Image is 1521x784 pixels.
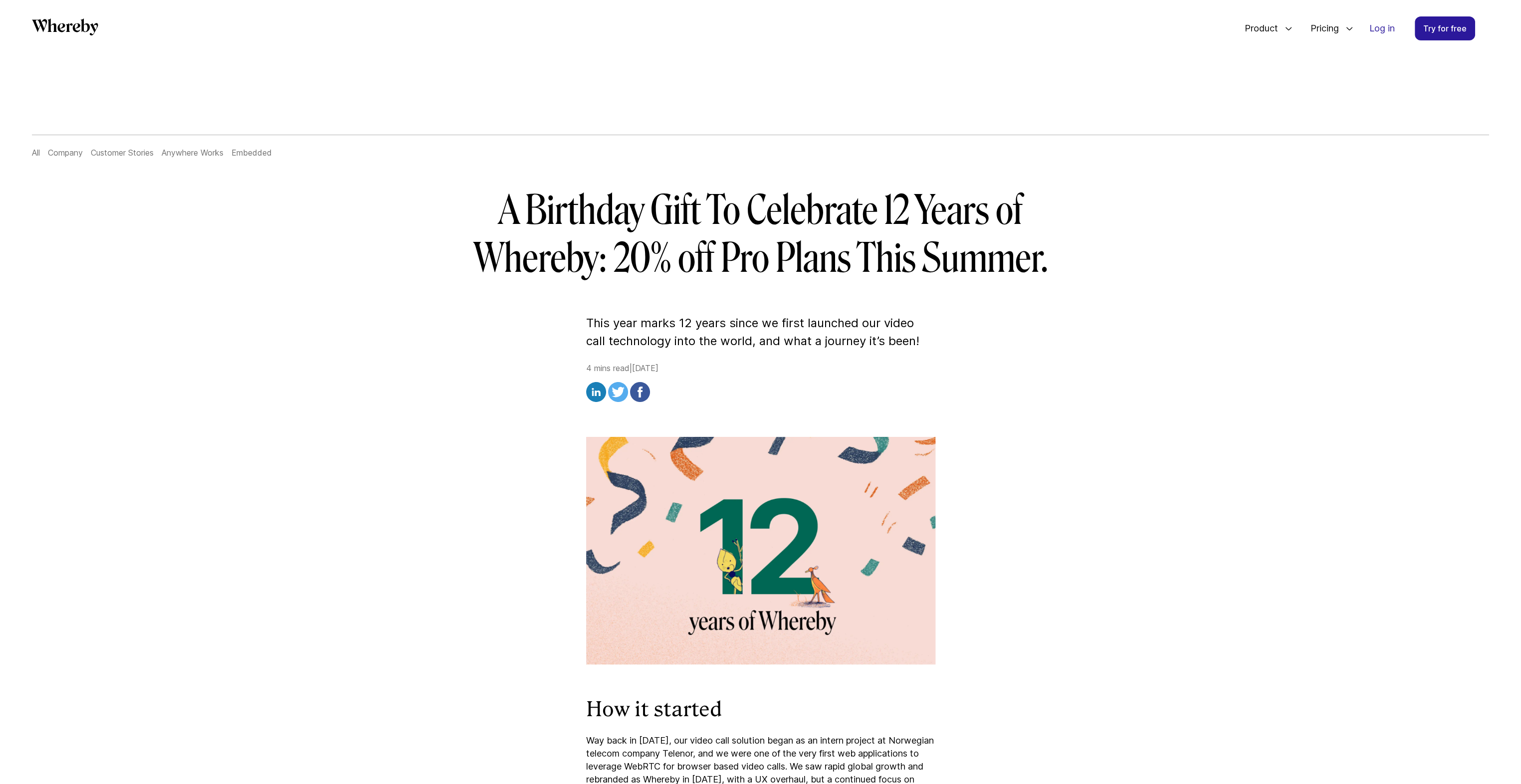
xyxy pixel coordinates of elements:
[586,362,935,405] div: 4 mins read | [DATE]
[586,314,935,350] p: This year marks 12 years since we first launched our video call technology into the world, and wh...
[32,18,98,39] a: Whereby
[231,148,272,158] a: Embedded
[473,187,1048,282] h1: A Birthday Gift To Celebrate 12 Years of Whereby: 20% off Pro Plans This Summer.
[1415,16,1475,40] a: Try for free
[630,382,650,402] img: facebook
[1301,12,1341,45] span: Pricing
[91,148,154,158] a: Customer Stories
[586,382,606,402] img: linkedin
[32,18,98,35] svg: Whereby
[32,148,40,158] a: All
[586,696,935,722] h2: How it started
[162,148,223,158] a: Anywhere Works
[1235,12,1281,45] span: Product
[608,382,628,402] img: twitter
[1361,17,1403,40] a: Log in
[48,148,83,158] a: Company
